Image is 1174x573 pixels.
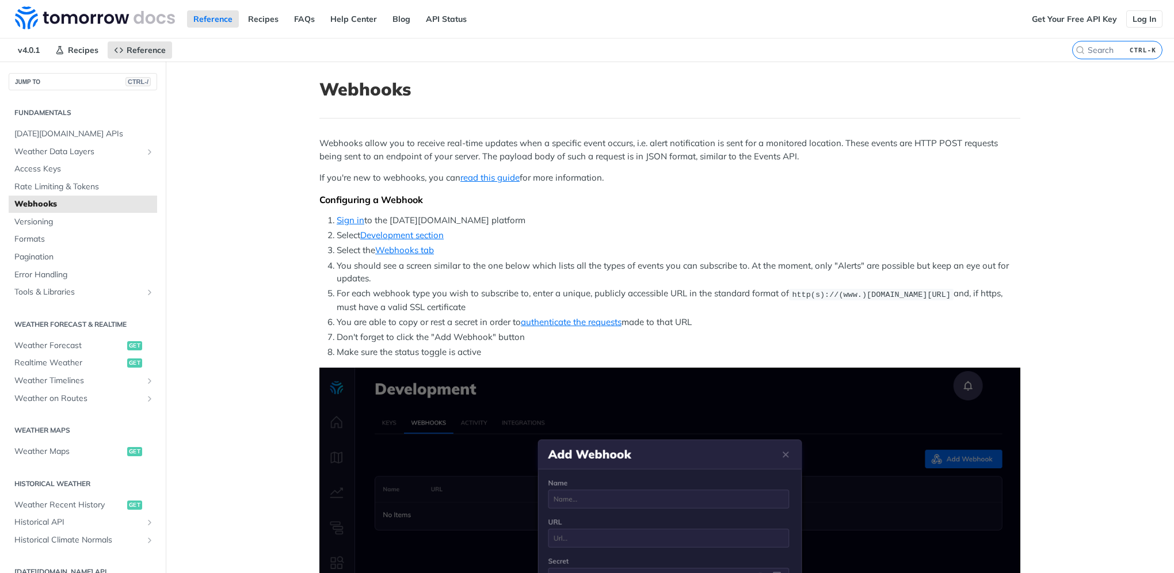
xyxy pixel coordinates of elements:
[9,161,157,178] a: Access Keys
[375,245,434,255] a: Webhooks tab
[14,499,124,511] span: Weather Recent History
[14,198,154,210] span: Webhooks
[9,425,157,436] h2: Weather Maps
[14,357,124,369] span: Realtime Weather
[125,77,151,86] span: CTRL-/
[14,446,124,457] span: Weather Maps
[460,172,520,183] a: read this guide
[145,288,154,297] button: Show subpages for Tools & Libraries
[9,73,157,90] button: JUMP TOCTRL-/
[337,331,1020,344] li: Don't forget to click the "Add Webhook" button
[127,358,142,368] span: get
[319,79,1020,100] h1: Webhooks
[9,532,157,549] a: Historical Climate NormalsShow subpages for Historical Climate Normals
[337,215,364,226] a: Sign in
[14,181,154,193] span: Rate Limiting & Tokens
[9,196,157,213] a: Webhooks
[319,137,1020,163] p: Webhooks allow you to receive real-time updates when a specific event occurs, i.e. alert notifica...
[792,290,950,299] span: http(s)://(www.)[DOMAIN_NAME][URL]
[14,251,154,263] span: Pagination
[420,10,473,28] a: API Status
[288,10,321,28] a: FAQs
[68,45,98,55] span: Recipes
[15,6,175,29] img: Tomorrow.io Weather API Docs
[14,216,154,228] span: Versioning
[337,287,1020,314] li: For each webhook type you wish to subscribe to, enter a unique, publicly accessible URL in the st...
[14,340,124,352] span: Weather Forecast
[145,394,154,403] button: Show subpages for Weather on Routes
[145,147,154,156] button: Show subpages for Weather Data Layers
[9,125,157,143] a: [DATE][DOMAIN_NAME] APIs
[14,128,154,140] span: [DATE][DOMAIN_NAME] APIs
[9,178,157,196] a: Rate Limiting & Tokens
[127,501,142,510] span: get
[1127,44,1159,56] kbd: CTRL-K
[9,213,157,231] a: Versioning
[521,316,622,327] a: authenticate the requests
[127,45,166,55] span: Reference
[145,536,154,545] button: Show subpages for Historical Climate Normals
[14,146,142,158] span: Weather Data Layers
[360,230,444,240] a: Development section
[14,534,142,546] span: Historical Climate Normals
[337,346,1020,359] li: Make sure the status toggle is active
[108,41,172,59] a: Reference
[14,269,154,281] span: Error Handling
[9,354,157,372] a: Realtime Weatherget
[9,443,157,460] a: Weather Mapsget
[12,41,46,59] span: v4.0.1
[337,259,1020,285] li: You should see a screen similar to the one below which lists all the types of events you can subs...
[9,496,157,514] a: Weather Recent Historyget
[1126,10,1162,28] a: Log In
[319,194,1020,205] div: Configuring a Webhook
[9,108,157,118] h2: Fundamentals
[9,231,157,248] a: Formats
[9,284,157,301] a: Tools & LibrariesShow subpages for Tools & Libraries
[127,341,142,350] span: get
[1026,10,1123,28] a: Get Your Free API Key
[145,518,154,527] button: Show subpages for Historical API
[14,375,142,387] span: Weather Timelines
[386,10,417,28] a: Blog
[337,244,1020,257] li: Select the
[9,514,157,531] a: Historical APIShow subpages for Historical API
[337,229,1020,242] li: Select
[9,249,157,266] a: Pagination
[9,390,157,407] a: Weather on RoutesShow subpages for Weather on Routes
[9,143,157,161] a: Weather Data LayersShow subpages for Weather Data Layers
[319,171,1020,185] p: If you're new to webhooks, you can for more information.
[9,479,157,489] h2: Historical Weather
[324,10,383,28] a: Help Center
[14,393,142,404] span: Weather on Routes
[14,234,154,245] span: Formats
[145,376,154,385] button: Show subpages for Weather Timelines
[337,214,1020,227] li: to the [DATE][DOMAIN_NAME] platform
[337,316,1020,329] li: You are able to copy or rest a secret in order to made to that URL
[14,517,142,528] span: Historical API
[242,10,285,28] a: Recipes
[1076,45,1085,55] svg: Search
[9,319,157,330] h2: Weather Forecast & realtime
[9,337,157,354] a: Weather Forecastget
[9,372,157,389] a: Weather TimelinesShow subpages for Weather Timelines
[14,163,154,175] span: Access Keys
[14,286,142,298] span: Tools & Libraries
[49,41,105,59] a: Recipes
[127,447,142,456] span: get
[9,266,157,284] a: Error Handling
[187,10,239,28] a: Reference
